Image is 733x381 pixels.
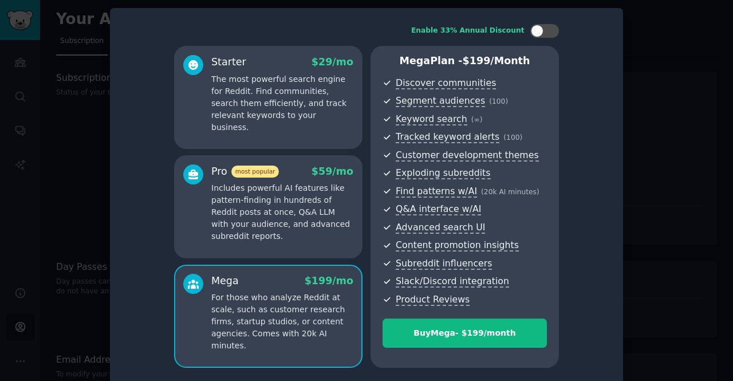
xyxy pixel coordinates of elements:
span: ( 100 ) [503,133,522,142]
div: Buy Mega - $ 199 /month [383,327,546,339]
span: Customer development themes [396,150,539,162]
span: ( ∞ ) [471,116,483,124]
p: Includes powerful AI features like pattern-finding in hundreds of Reddit posts at once, Q&A LLM w... [211,182,353,242]
span: $ 199 /mo [305,275,353,286]
p: Mega Plan - [383,54,547,68]
span: Product Reviews [396,294,470,306]
p: For those who analyze Reddit at scale, such as customer research firms, startup studios, or conte... [211,292,353,352]
span: Q&A interface w/AI [396,203,481,215]
button: BuyMega- $199/month [383,319,547,348]
span: Segment audiences [396,95,485,107]
span: most popular [231,166,279,178]
p: The most powerful search engine for Reddit. Find communities, search them efficiently, and track ... [211,73,353,133]
span: Tracked keyword alerts [396,131,499,143]
span: Exploding subreddits [396,167,490,179]
div: Mega [211,274,239,288]
span: $ 199 /month [463,55,530,66]
span: Subreddit influencers [396,258,492,270]
span: Content promotion insights [396,239,519,252]
span: Advanced search UI [396,222,485,234]
span: ( 100 ) [489,97,508,105]
span: Slack/Discord integration [396,276,509,288]
div: Enable 33% Annual Discount [411,26,525,36]
span: $ 29 /mo [312,56,353,68]
span: Find patterns w/AI [396,186,477,198]
span: $ 59 /mo [312,166,353,177]
div: Pro [211,164,279,179]
div: Starter [211,55,246,69]
span: ( 20k AI minutes ) [481,188,539,196]
span: Discover communities [396,77,496,89]
span: Keyword search [396,113,467,125]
